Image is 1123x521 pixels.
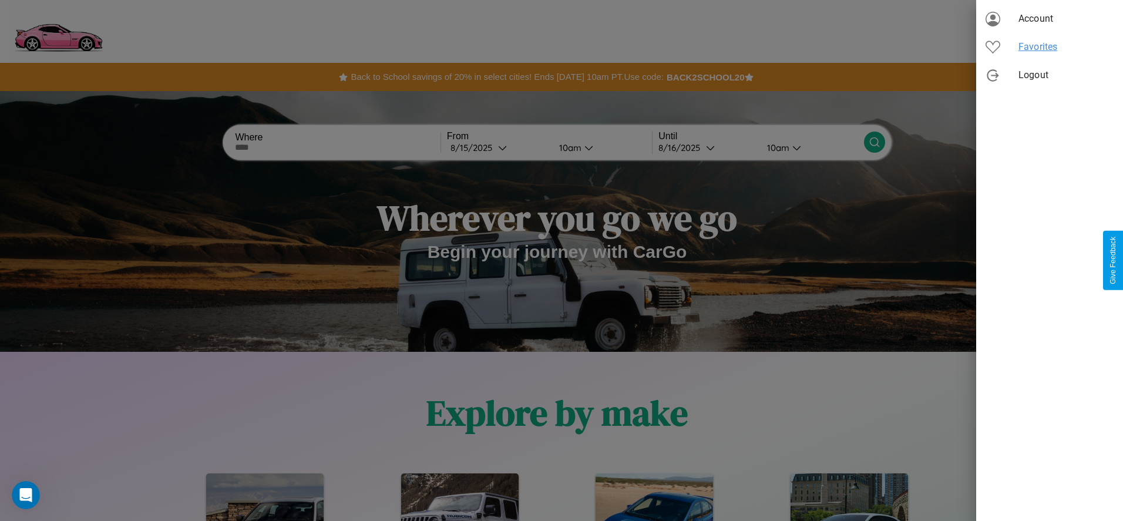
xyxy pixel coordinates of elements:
[976,5,1123,33] div: Account
[12,481,40,509] iframe: Intercom live chat
[976,33,1123,61] div: Favorites
[1018,12,1114,26] span: Account
[976,61,1123,89] div: Logout
[1109,237,1117,284] div: Give Feedback
[1018,40,1114,54] span: Favorites
[1018,68,1114,82] span: Logout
